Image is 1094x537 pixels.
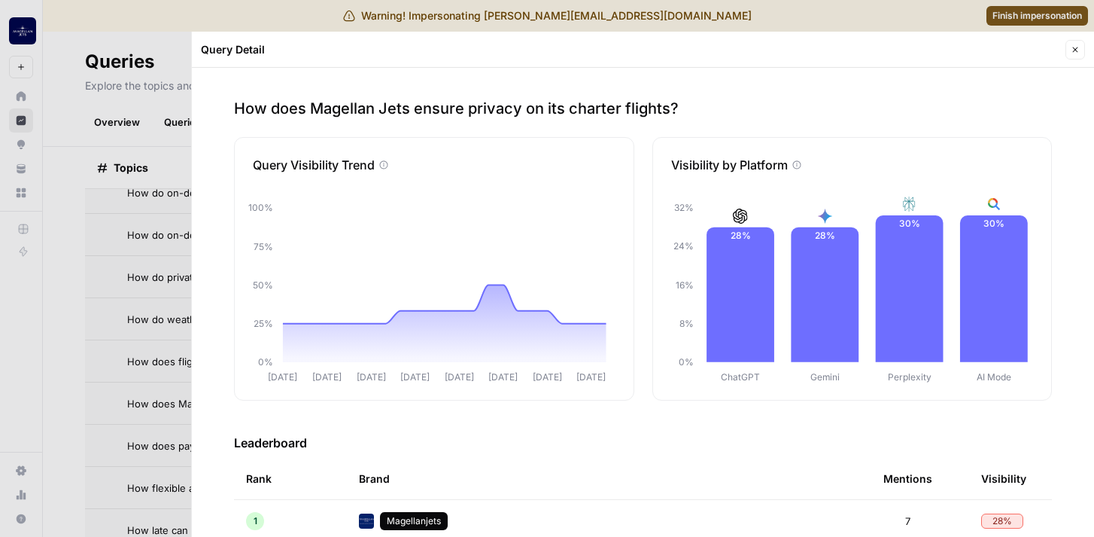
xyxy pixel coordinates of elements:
[981,458,1026,499] div: Visibility
[253,279,273,291] tspan: 50%
[445,371,474,383] tspan: [DATE]
[673,202,693,213] tspan: 32%
[254,514,257,528] span: 1
[268,371,297,383] tspan: [DATE]
[905,514,910,529] span: 7
[679,318,693,329] tspan: 8%
[576,371,606,383] tspan: [DATE]
[992,514,1012,528] span: 28 %
[253,156,375,174] p: Query Visibility Trend
[234,98,1052,119] p: How does Magellan Jets ensure privacy on its charter flights?
[983,218,1004,229] text: 30%
[887,371,931,383] tspan: Perplexity
[254,318,273,329] tspan: 25%
[201,42,1061,57] div: Query Detail
[810,371,840,383] tspan: Gemini
[533,371,562,383] tspan: [DATE]
[488,371,518,383] tspan: [DATE]
[721,371,760,383] tspan: ChatGPT
[248,202,273,213] tspan: 100%
[730,230,750,241] text: 28%
[246,458,272,499] div: Rank
[254,241,273,252] tspan: 75%
[357,371,386,383] tspan: [DATE]
[234,434,1052,452] h3: Leaderboard
[400,371,430,383] tspan: [DATE]
[671,156,788,174] p: Visibility by Platform
[258,356,273,368] tspan: 0%
[977,371,1011,383] tspan: AI Mode
[359,514,374,529] img: mwu1mlwpd2hfch39zk74ivg7kn47
[883,458,932,499] div: Mentions
[312,371,342,383] tspan: [DATE]
[673,241,693,252] tspan: 24%
[898,218,919,229] text: 30%
[675,279,693,291] tspan: 16%
[815,230,835,241] text: 28%
[678,356,693,368] tspan: 0%
[359,458,859,499] div: Brand
[380,512,448,530] div: Magellanjets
